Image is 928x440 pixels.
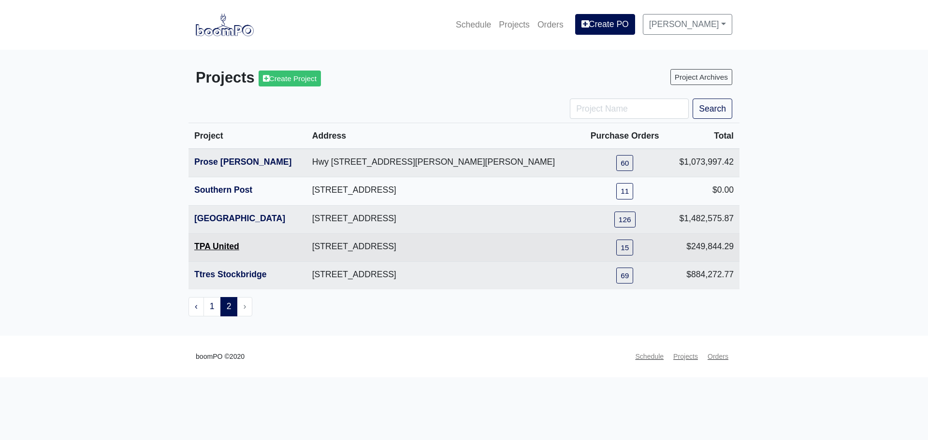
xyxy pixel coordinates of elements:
th: Total [668,123,739,149]
a: Create PO [575,14,635,34]
a: Project Archives [670,69,732,85]
th: Project [188,123,306,149]
a: 11 [616,183,633,199]
a: Orders [704,347,732,366]
td: $1,073,997.42 [668,149,739,177]
td: $0.00 [668,177,739,205]
span: 2 [220,297,238,316]
a: [GEOGRAPHIC_DATA] [194,213,285,223]
a: 69 [616,268,633,284]
a: 15 [616,240,633,255]
h3: Projects [196,69,457,87]
a: 1 [203,297,221,316]
a: Schedule [631,347,667,366]
td: Hwy [STREET_ADDRESS][PERSON_NAME][PERSON_NAME] [306,149,581,177]
li: Next » [237,297,252,316]
input: Project Name [570,99,689,119]
a: TPA United [194,241,239,251]
a: Southern Post [194,185,252,195]
img: boomPO [196,14,254,36]
a: Orders [534,14,567,35]
small: boomPO ©2020 [196,351,245,362]
a: [PERSON_NAME] [643,14,732,34]
td: [STREET_ADDRESS] [306,177,581,205]
td: $1,482,575.87 [668,205,739,233]
th: Purchase Orders [581,123,668,149]
a: Create Project [259,71,321,86]
td: [STREET_ADDRESS] [306,261,581,289]
a: « Previous [188,297,204,316]
td: $249,844.29 [668,233,739,261]
th: Address [306,123,581,149]
a: Projects [669,347,702,366]
td: $884,272.77 [668,261,739,289]
button: Search [693,99,732,119]
a: Ttres Stockbridge [194,270,267,279]
td: [STREET_ADDRESS] [306,205,581,233]
td: [STREET_ADDRESS] [306,233,581,261]
a: Schedule [452,14,495,35]
a: 60 [616,155,633,171]
a: 126 [614,212,636,227]
a: Projects [495,14,534,35]
a: Prose [PERSON_NAME] [194,157,291,167]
